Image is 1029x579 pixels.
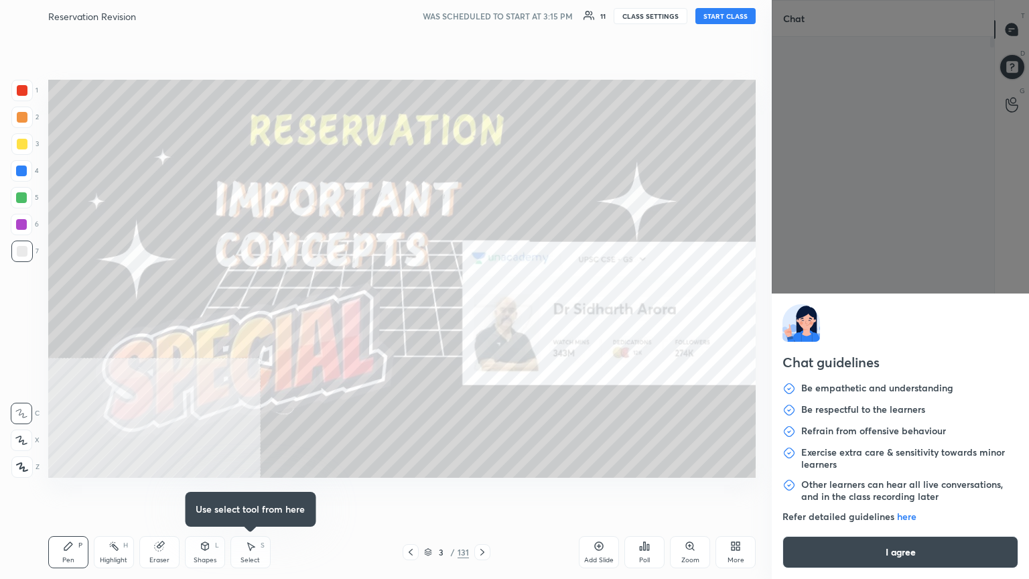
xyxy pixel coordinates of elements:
div: Zoom [681,557,699,564]
div: 11 [600,13,606,19]
h4: Use select tool from here [196,503,305,516]
div: 2 [11,107,39,128]
button: CLASS SETTINGS [614,8,687,24]
div: / [451,548,455,556]
button: I agree [782,536,1018,568]
div: Highlight [100,557,127,564]
div: Add Slide [584,557,614,564]
div: L [215,542,219,549]
div: 4 [11,160,39,182]
div: Z [11,456,40,478]
div: Select [241,557,260,564]
div: 7 [11,241,39,262]
div: X [11,430,40,451]
button: START CLASS [695,8,756,24]
h2: Chat guidelines [782,352,1018,375]
div: P [78,542,82,549]
div: 3 [435,548,448,556]
div: 6 [11,214,39,235]
p: Be respectful to the learners [801,403,925,417]
h5: WAS SCHEDULED TO START AT 3:15 PM [423,10,573,22]
div: 1 [11,80,38,101]
div: Poll [639,557,650,564]
div: 131 [458,546,469,558]
div: Shapes [194,557,216,564]
div: 3 [11,133,39,155]
a: here [897,510,916,523]
div: Pen [62,557,74,564]
p: Exercise extra care & sensitivity towards minor learners [801,446,1018,470]
p: Be empathetic and understanding [801,382,953,395]
div: H [123,542,128,549]
div: More [728,557,744,564]
div: S [261,542,265,549]
p: Other learners can hear all live conversations, and in the class recording later [801,478,1018,503]
div: C [11,403,40,424]
h4: Reservation Revision [48,10,136,23]
p: Refer detailed guidelines [782,511,1018,523]
p: Refrain from offensive behaviour [801,425,946,438]
div: Eraser [149,557,169,564]
div: 5 [11,187,39,208]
